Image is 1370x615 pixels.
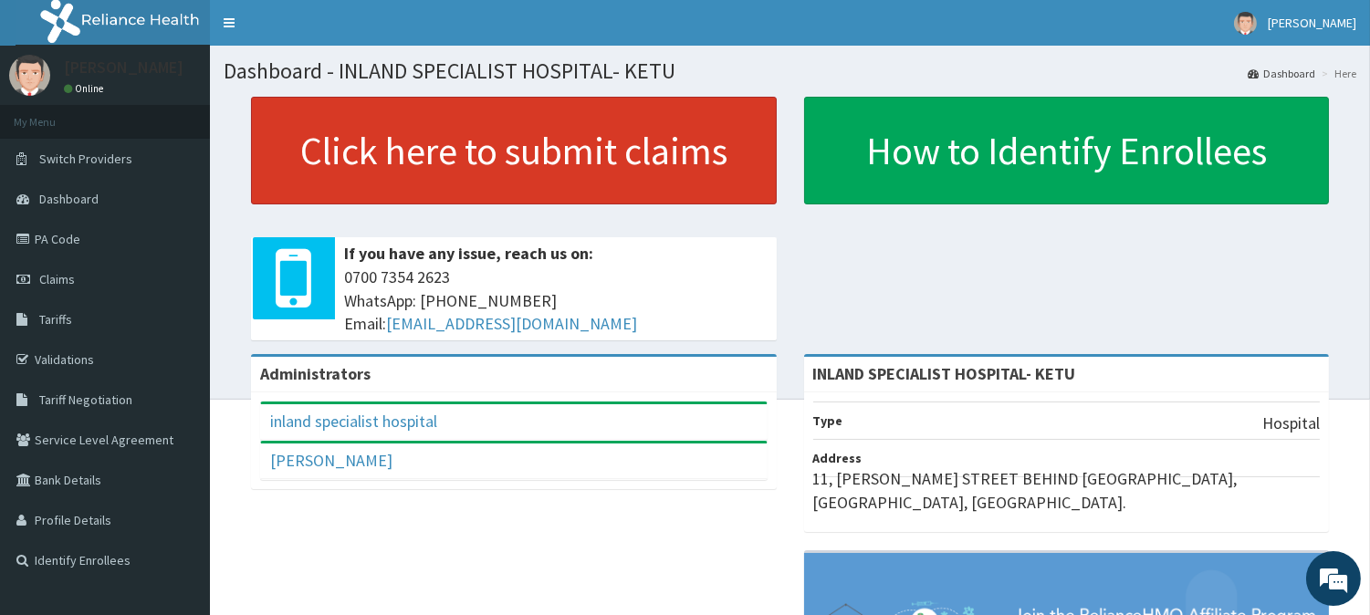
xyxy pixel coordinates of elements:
b: Address [813,450,863,466]
textarea: Type your message and hit 'Enter' [9,416,348,480]
img: User Image [9,55,50,96]
img: User Image [1234,12,1257,35]
b: If you have any issue, reach us on: [344,243,593,264]
p: [PERSON_NAME] [64,59,183,76]
a: inland specialist hospital [270,411,437,432]
span: Tariffs [39,311,72,328]
h1: Dashboard - INLAND SPECIALIST HOSPITAL- KETU [224,59,1356,83]
span: Claims [39,271,75,287]
span: Dashboard [39,191,99,207]
strong: INLAND SPECIALIST HOSPITAL- KETU [813,363,1076,384]
a: How to Identify Enrollees [804,97,1330,204]
span: Switch Providers [39,151,132,167]
span: 0700 7354 2623 WhatsApp: [PHONE_NUMBER] Email: [344,266,768,336]
a: Click here to submit claims [251,97,777,204]
b: Type [813,412,843,429]
li: Here [1317,66,1356,81]
p: Hospital [1262,412,1320,435]
span: We're online! [106,189,252,373]
span: Tariff Negotiation [39,391,132,408]
div: Chat with us now [95,102,307,126]
a: Online [64,82,108,95]
b: Administrators [260,363,371,384]
div: Minimize live chat window [299,9,343,53]
img: d_794563401_company_1708531726252_794563401 [34,91,74,137]
p: 11, [PERSON_NAME] STREET BEHIND [GEOGRAPHIC_DATA], [GEOGRAPHIC_DATA], [GEOGRAPHIC_DATA]. [813,467,1321,514]
a: [PERSON_NAME] [270,450,392,471]
a: Dashboard [1248,66,1315,81]
span: [PERSON_NAME] [1268,15,1356,31]
a: [EMAIL_ADDRESS][DOMAIN_NAME] [386,313,637,334]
